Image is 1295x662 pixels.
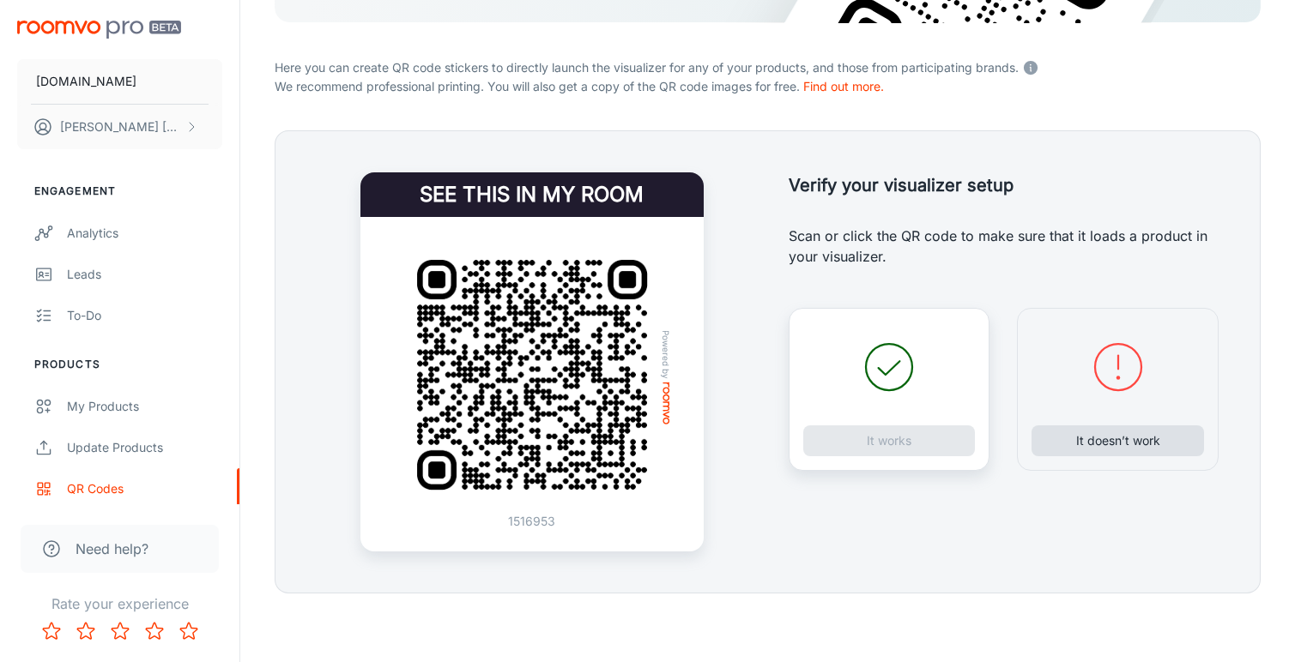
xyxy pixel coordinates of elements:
p: Scan or click the QR code to make sure that it loads a product in your visualizer. [789,226,1219,267]
button: [DOMAIN_NAME] [17,59,222,104]
div: Analytics [67,224,222,243]
span: Powered by [658,330,675,379]
div: My Products [67,397,222,416]
button: [PERSON_NAME] [PERSON_NAME] [17,105,222,149]
h5: Verify your visualizer setup [789,172,1219,198]
button: It doesn’t work [1032,425,1204,456]
button: Rate 3 star [103,614,137,648]
h4: See this in my room [360,172,704,217]
span: Need help? [76,539,148,559]
button: Rate 2 star [69,614,103,648]
img: QR Code Example [395,238,669,512]
button: Rate 5 star [172,614,206,648]
p: Here you can create QR code stickers to directly launch the visualizer for any of your products, ... [275,55,1261,77]
div: To-do [67,306,222,325]
p: Rate your experience [14,593,226,614]
p: We recommend professional printing. You will also get a copy of the QR code images for free. [275,77,1261,96]
p: [DOMAIN_NAME] [36,72,136,91]
img: roomvo [663,382,670,424]
p: [PERSON_NAME] [PERSON_NAME] [60,117,181,136]
button: Rate 1 star [34,614,69,648]
a: Find out more. [803,79,884,93]
div: Leads [67,265,222,284]
p: 1516953 [508,512,555,531]
div: Update Products [67,438,222,457]
div: QR Codes [67,479,222,498]
button: Rate 4 star [137,614,172,648]
a: See this in my roomQR Code ExamplePowered byroomvo1516953 [360,172,704,551]
img: Roomvo PRO Beta [17,21,181,39]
